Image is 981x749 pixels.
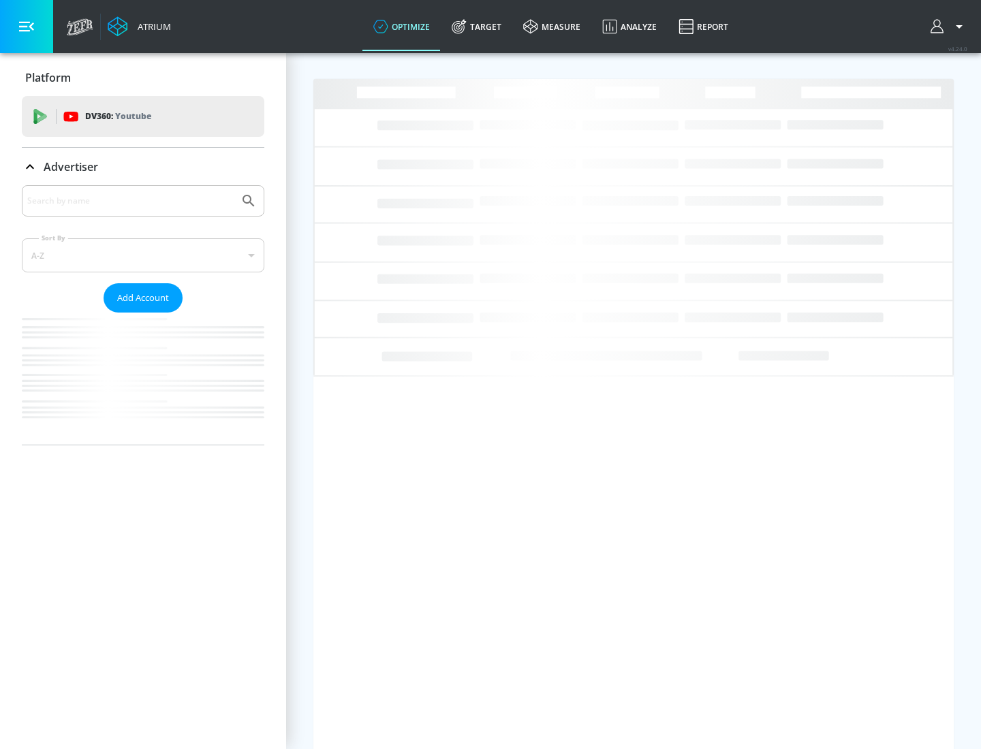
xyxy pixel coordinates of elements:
div: DV360: Youtube [22,96,264,137]
input: Search by name [27,192,234,210]
p: Advertiser [44,159,98,174]
a: measure [512,2,591,51]
a: Target [441,2,512,51]
nav: list of Advertiser [22,313,264,445]
a: Atrium [108,16,171,37]
button: Add Account [104,283,183,313]
div: Advertiser [22,148,264,186]
span: Add Account [117,290,169,306]
label: Sort By [39,234,68,242]
div: A-Z [22,238,264,272]
div: Platform [22,59,264,97]
p: Platform [25,70,71,85]
span: v 4.24.0 [948,45,967,52]
p: Youtube [115,109,151,123]
a: optimize [362,2,441,51]
a: Report [668,2,739,51]
div: Advertiser [22,185,264,445]
div: Atrium [132,20,171,33]
p: DV360: [85,109,151,124]
a: Analyze [591,2,668,51]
